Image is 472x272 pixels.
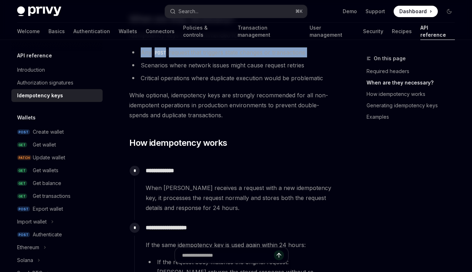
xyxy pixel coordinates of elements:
a: Transaction management [238,23,301,40]
span: ⌘ K [295,9,303,14]
div: Ethereum [17,243,39,252]
a: Authentication [73,23,110,40]
a: GETGet wallets [11,164,103,177]
div: Get wallet [33,140,56,149]
button: Search...⌘K [165,5,307,18]
div: Idempotency keys [17,91,63,100]
span: Dashboard [399,8,427,15]
a: Connectors [146,23,175,40]
span: GET [17,168,27,173]
a: Introduction [11,63,103,76]
img: dark logo [17,6,61,16]
div: Get balance [33,179,61,188]
span: If the same idempotency key is used again within 24 hours: [146,240,333,250]
a: Recipes [392,23,412,40]
h5: Wallets [17,113,36,122]
a: Demo [343,8,357,15]
a: When are they necessary? [367,77,461,88]
a: PATCHUpdate wallet [11,151,103,164]
a: POSTCreate wallet [11,125,103,138]
span: POST [17,206,30,212]
span: On this page [374,54,406,63]
div: Export wallet [33,205,63,213]
a: Examples [367,111,461,123]
span: POST [17,129,30,135]
a: Authorization signatures [11,76,103,89]
a: POSTExport wallet [11,202,103,215]
span: While optional, idempotency keys are strongly recommended for all non-idempotent operations in pr... [129,90,334,120]
a: Required headers [367,66,461,77]
a: Welcome [17,23,40,40]
div: Search... [178,7,198,16]
h5: API reference [17,51,52,60]
div: Solana [17,256,33,265]
div: Import wallet [17,217,47,226]
a: API reference [420,23,455,40]
div: Introduction [17,66,45,74]
code: POST [152,49,169,57]
a: Basics [48,23,65,40]
a: Security [363,23,383,40]
a: Policies & controls [183,23,229,40]
button: Send message [274,250,284,260]
a: User management [310,23,355,40]
span: PATCH [17,155,31,160]
span: POST [17,232,30,237]
div: Authorization signatures [17,78,73,87]
div: Get transactions [33,192,71,200]
li: Scenarios where network issues might cause request retries [129,60,334,70]
a: Generating idempotency keys [367,100,461,111]
a: Wallets [119,23,137,40]
a: Support [365,8,385,15]
a: GETGet transactions [11,190,103,202]
div: Create wallet [33,128,64,136]
span: GET [17,194,27,199]
a: Idempotency keys [11,89,103,102]
span: GET [17,181,27,186]
a: GETGet balance [11,177,103,190]
a: GETGet wallet [11,138,103,151]
li: Critical operations where duplicate execution would be problematic [129,73,334,83]
a: POSTAuthenticate [11,228,103,241]
a: How idempotency works [367,88,461,100]
button: Toggle dark mode [444,6,455,17]
span: How idempotency works [129,137,227,149]
div: Get wallets [33,166,58,175]
span: When [PERSON_NAME] receives a request with a new idempotency key, it processes the request normal... [146,183,333,213]
div: Authenticate [33,230,62,239]
div: Update wallet [33,153,65,162]
li: Any request that triggers state changes or transactions [129,47,334,57]
span: GET [17,142,27,148]
a: Dashboard [394,6,438,17]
